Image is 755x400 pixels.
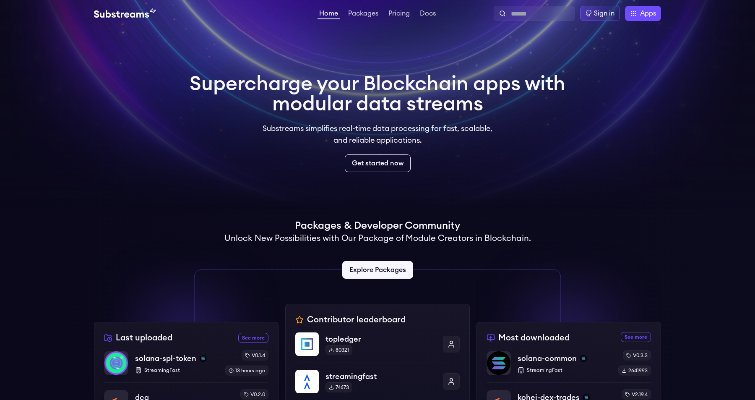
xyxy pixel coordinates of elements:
div: v0.2.0 [240,390,268,400]
a: See more most downloaded packages [621,332,651,342]
a: See more recently uploaded packages [238,333,268,343]
div: v0.1.4 [242,350,268,361]
img: Substream's logo [94,8,156,18]
p: StreamingFast [518,367,612,374]
a: topledgertopledger80321 [295,332,460,363]
div: 80321 [325,345,352,355]
a: Home [318,10,340,19]
a: solana-commonsolana-commonsolanaStreamingFastv0.3.32641993 [487,350,651,382]
img: solana [200,355,206,362]
p: solana-common [518,353,577,364]
p: solana-spl-token [135,353,196,364]
h1: Supercharge your Blockchain apps with modular data streams [190,74,565,114]
a: streamingfaststreamingfast74673 [295,363,460,400]
a: Docs [418,10,437,18]
h2: Unlock New Possibilities with Our Package of Module Creators in Blockchain. [224,233,531,244]
p: StreamingFast [135,367,219,374]
a: Get started now [345,154,411,172]
div: v0.3.3 [623,350,651,361]
img: solana-spl-token [104,351,128,375]
p: topledger [325,333,436,345]
img: streamingfast [295,370,319,393]
div: Sign in [594,8,614,18]
p: streamingfast [325,371,436,382]
div: 13 hours ago [225,366,268,376]
img: solana [580,355,587,362]
a: Packages [346,10,380,18]
span: Apps [640,8,656,18]
img: solana-common [487,351,510,375]
a: Pricing [387,10,411,18]
div: 74673 [325,382,352,392]
a: Sign in [580,6,620,21]
div: v2.19.4 [622,390,651,400]
h1: Packages & Developer Community [295,219,460,233]
a: Explore Packages [342,261,413,279]
img: topledger [295,332,319,356]
p: Substreams simplifies real-time data processing for fast, scalable, and reliable applications. [257,123,498,146]
div: 2641993 [618,366,651,376]
a: solana-spl-tokensolana-spl-tokensolanaStreamingFastv0.1.413 hours ago [104,350,268,382]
